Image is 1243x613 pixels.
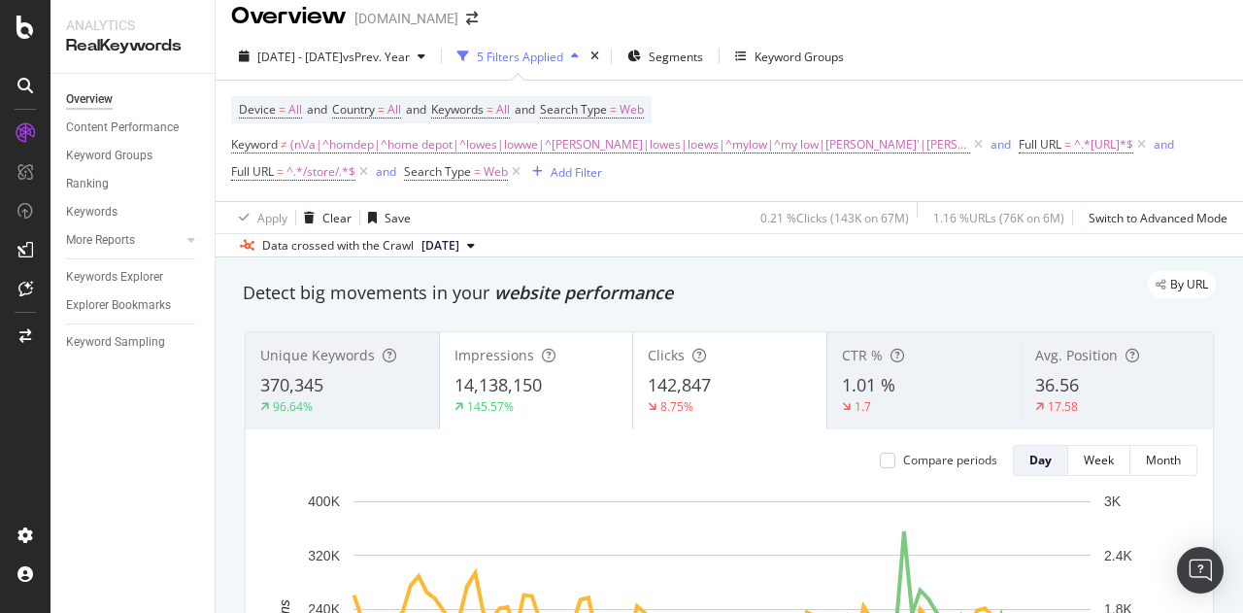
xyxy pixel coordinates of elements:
a: Ranking [66,174,201,194]
button: Segments [620,41,711,72]
span: Device [239,101,276,118]
span: Search Type [540,101,607,118]
div: legacy label [1148,271,1216,298]
span: and [307,101,327,118]
div: Compare periods [903,452,997,468]
div: Keyword Sampling [66,332,165,353]
div: times [587,47,603,66]
span: 1.01 % [842,373,895,396]
div: Add Filter [551,164,602,181]
span: = [487,101,493,118]
div: 96.64% [273,398,313,415]
div: 8.75% [660,398,693,415]
span: 2025 Aug. 25th [421,237,459,255]
a: Content Performance [66,118,201,138]
div: arrow-right-arrow-left [466,12,478,25]
span: = [474,163,481,180]
text: 320K [308,548,340,563]
span: = [378,101,385,118]
div: 0.21 % Clicks ( 143K on 67M ) [760,210,909,226]
span: Clicks [648,346,685,364]
span: All [387,96,401,123]
button: Month [1130,445,1197,476]
div: 17.58 [1048,398,1078,415]
span: Search Type [404,163,471,180]
div: Overview [66,89,113,110]
a: Keyword Sampling [66,332,201,353]
div: and [991,136,1011,153]
span: By URL [1170,279,1208,290]
button: Add Filter [524,160,602,184]
div: Keywords Explorer [66,267,163,288]
span: Avg. Position [1035,346,1118,364]
span: = [1064,136,1071,153]
button: [DATE] - [DATE]vsPrev. Year [231,41,433,72]
span: (n\/a|^homdep|^home depot|^lowes|lowwe|^[PERSON_NAME]|lowes|loews|^mylow|^my low|[PERSON_NAME]'|[... [290,131,970,158]
span: Keyword [231,136,278,153]
span: Web [484,158,508,186]
button: Week [1068,445,1130,476]
span: and [515,101,535,118]
span: ^.*[URL]*$ [1074,131,1133,158]
button: [DATE] [414,234,483,257]
div: Clear [322,210,352,226]
span: Impressions [454,346,534,364]
span: Unique Keywords [260,346,375,364]
span: ^.*/store/.*$ [286,158,355,186]
span: Full URL [231,163,274,180]
div: 5 Filters Applied [477,49,563,65]
div: Data crossed with the Crawl [262,237,414,255]
a: Overview [66,89,201,110]
span: 14,138,150 [454,373,542,396]
div: Explorer Bookmarks [66,295,171,316]
button: Switch to Advanced Mode [1081,202,1227,233]
a: Keyword Groups [66,146,201,166]
div: and [1154,136,1174,153]
div: Analytics [66,16,199,35]
button: and [376,162,396,181]
text: 400K [308,494,340,509]
span: 142,847 [648,373,711,396]
span: Segments [649,49,703,65]
span: [DATE] - [DATE] [257,49,343,65]
span: Web [620,96,644,123]
div: 145.57% [467,398,514,415]
span: = [610,101,617,118]
text: 3K [1104,494,1122,509]
span: CTR % [842,346,883,364]
button: Day [1013,445,1068,476]
div: Save [385,210,411,226]
div: Keywords [66,202,118,222]
span: ≠ [281,136,287,153]
div: Open Intercom Messenger [1177,547,1224,594]
div: Keyword Groups [66,146,152,166]
div: 1.16 % URLs ( 76K on 6M ) [933,210,1064,226]
div: Content Performance [66,118,179,138]
button: Save [360,202,411,233]
span: Keywords [431,101,484,118]
div: Week [1084,452,1114,468]
text: 2.4K [1104,548,1132,563]
span: and [406,101,426,118]
div: Ranking [66,174,109,194]
span: = [279,101,286,118]
span: 370,345 [260,373,323,396]
span: Country [332,101,375,118]
span: All [288,96,302,123]
a: Keywords Explorer [66,267,201,288]
span: All [496,96,510,123]
div: Apply [257,210,287,226]
button: Clear [296,202,352,233]
div: More Reports [66,230,135,251]
div: 1.7 [855,398,871,415]
div: Day [1029,452,1052,468]
div: [DOMAIN_NAME] [354,9,458,28]
button: Keyword Groups [727,41,852,72]
button: and [1154,135,1174,153]
a: More Reports [66,230,182,251]
a: Explorer Bookmarks [66,295,201,316]
div: Keyword Groups [755,49,844,65]
button: 5 Filters Applied [450,41,587,72]
div: Switch to Advanced Mode [1089,210,1227,226]
span: vs Prev. Year [343,49,410,65]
